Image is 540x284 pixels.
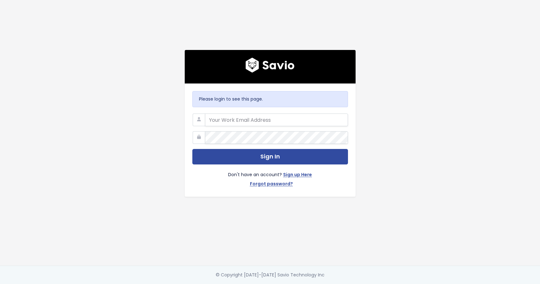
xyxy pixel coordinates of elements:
p: Please login to see this page. [199,95,341,103]
img: logo600x187.a314fd40982d.png [245,58,295,73]
a: Forgot password? [250,180,293,189]
input: Your Work Email Address [205,114,348,126]
a: Sign up Here [283,171,312,180]
div: © Copyright [DATE]-[DATE] Savio Technology Inc [216,271,325,279]
button: Sign In [192,149,348,164]
div: Don't have an account? [192,164,348,189]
